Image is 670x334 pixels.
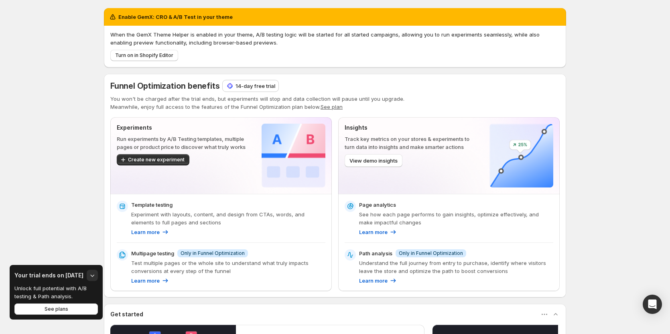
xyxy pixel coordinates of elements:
[115,52,173,59] span: Turn on in Shopify Editor
[359,277,397,285] a: Learn more
[14,303,98,315] button: See plans
[345,124,477,132] p: Insights
[345,154,402,167] button: View demo insights
[131,249,174,257] p: Multipage testing
[14,271,83,279] h3: Your trial ends on [DATE]
[117,124,249,132] p: Experiments
[110,310,143,318] h3: Get started
[181,250,245,257] span: Only in Funnel Optimization
[117,154,189,165] button: Create new experiment
[236,82,275,90] p: 14-day free trial
[110,103,560,111] p: Meanwhile, enjoy full access to the features of the Funnel Optimization plan below.
[262,124,325,187] img: Experiments
[359,259,553,275] p: Understand the full journey from entry to purchase, identify where visitors leave the store and o...
[226,82,234,90] img: 14-day free trial
[345,135,477,151] p: Track key metrics on your stores & experiments to turn data into insights and make smarter actions
[131,210,325,226] p: Experiment with layouts, content, and design from CTAs, words, and elements to full pages and sec...
[118,13,233,21] h2: Enable GemX: CRO & A/B Test in your theme
[110,81,219,91] span: Funnel Optimization benefits
[131,277,160,285] p: Learn more
[14,284,92,300] p: Unlock full potential with A/B testing & Path analysis.
[131,228,160,236] p: Learn more
[643,295,662,314] div: Open Intercom Messenger
[359,277,388,285] p: Learn more
[110,31,560,47] p: When the GemX Theme Helper is enabled in your theme, A/B testing logic will be started for all st...
[359,228,397,236] a: Learn more
[399,250,463,257] span: Only in Funnel Optimization
[110,95,560,103] p: You won't be charged after the trial ends, but experiments will stop and data collection will pau...
[131,201,173,209] p: Template testing
[45,306,68,312] span: See plans
[128,157,185,163] span: Create new experiment
[349,157,398,165] span: View demo insights
[359,210,553,226] p: See how each page performs to gain insights, optimize effectively, and make impactful changes
[359,228,388,236] p: Learn more
[489,124,553,187] img: Insights
[131,277,169,285] a: Learn more
[131,259,325,275] p: Test multiple pages or the whole site to understand what truly impacts conversions at every step ...
[359,249,392,257] p: Path analysis
[110,50,178,61] button: Turn on in Shopify Editor
[321,104,343,110] button: See plan
[359,201,396,209] p: Page analytics
[117,135,249,151] p: Run experiments by A/B Testing templates, multiple pages or product price to discover what truly ...
[131,228,169,236] a: Learn more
